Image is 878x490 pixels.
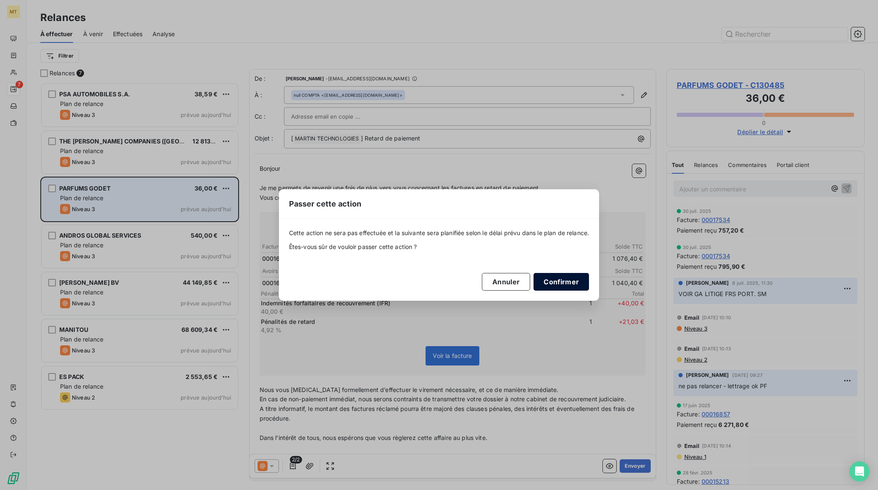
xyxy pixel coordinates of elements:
[289,243,589,251] span: Êtes-vous sûr de vouloir passer cette action ?
[289,229,589,237] span: Cette action ne sera pas effectuée et la suivante sera planifiée selon le délai prévu dans le pla...
[534,273,589,291] button: Confirmer
[849,461,870,482] div: Open Intercom Messenger
[289,198,362,209] span: Passer cette action
[482,273,530,291] button: Annuler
